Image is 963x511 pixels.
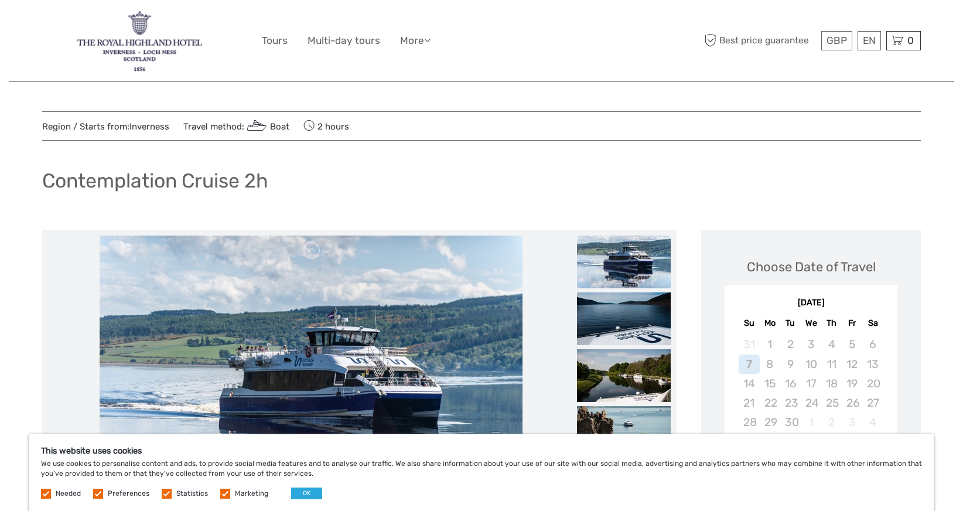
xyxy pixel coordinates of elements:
div: Not available Thursday, September 25th, 2025 [821,393,842,413]
div: Not available Monday, September 29th, 2025 [760,413,780,432]
div: Not available Saturday, September 20th, 2025 [862,374,883,393]
div: Not available Thursday, October 2nd, 2025 [821,413,842,432]
div: Not available Tuesday, September 16th, 2025 [780,374,801,393]
div: Not available Tuesday, September 30th, 2025 [780,413,801,432]
div: Tu [780,315,801,331]
div: Mo [760,315,780,331]
div: Not available Wednesday, September 3rd, 2025 [801,335,821,354]
div: Not available Friday, September 19th, 2025 [842,374,862,393]
div: Not available Sunday, October 5th, 2025 [739,432,759,451]
span: Best price guarantee [701,31,818,50]
div: Not available Friday, October 10th, 2025 [842,432,862,451]
div: Choose Date of Travel [747,258,876,276]
div: Not available Tuesday, September 9th, 2025 [780,355,801,374]
div: Not available Sunday, September 28th, 2025 [739,413,759,432]
h1: Contemplation Cruise 2h [42,169,268,193]
div: Not available Saturday, September 27th, 2025 [862,393,883,413]
div: Not available Sunday, September 14th, 2025 [739,374,759,393]
div: Fr [842,315,862,331]
label: Preferences [108,489,149,499]
div: Not available Tuesday, September 2nd, 2025 [780,335,801,354]
div: Not available Friday, September 5th, 2025 [842,335,862,354]
div: Not available Monday, September 8th, 2025 [760,355,780,374]
div: Not available Wednesday, September 10th, 2025 [801,355,821,374]
a: Tours [262,32,288,49]
label: Statistics [176,489,208,499]
div: Not available Friday, September 12th, 2025 [842,355,862,374]
label: Needed [56,489,81,499]
span: GBP [827,35,847,46]
div: Not available Saturday, October 4th, 2025 [862,413,883,432]
div: Not available Thursday, September 4th, 2025 [821,335,842,354]
div: Not available Tuesday, September 23rd, 2025 [780,393,801,413]
a: Multi-day tours [308,32,380,49]
div: Not available Monday, October 6th, 2025 [760,432,780,451]
h5: This website uses cookies [41,446,922,456]
label: Marketing [235,489,268,499]
div: Not available Sunday, August 31st, 2025 [739,335,759,354]
img: 969-e8673f68-c1db-4b2b-ae71-abcd84226628_logo_big.jpg [77,9,202,73]
div: Not available Saturday, September 13th, 2025 [862,355,883,374]
div: Not available Wednesday, October 1st, 2025 [801,413,821,432]
span: Travel method: [183,118,289,134]
div: Not available Tuesday, October 7th, 2025 [780,432,801,451]
div: Su [739,315,759,331]
div: Not available Thursday, September 11th, 2025 [821,355,842,374]
div: Not available Sunday, September 21st, 2025 [739,393,759,413]
img: 38c02c369c884d1bab6906284e5c43b9_slider_thumbnail.jpg [577,406,671,459]
div: We use cookies to personalise content and ads, to provide social media features and to analyse ou... [29,434,934,511]
div: Not available Saturday, September 6th, 2025 [862,335,883,354]
span: 2 hours [303,118,349,134]
img: 89056d6f651a486188c3745a3a172aaa_slider_thumbnail.jpg [577,236,671,288]
div: Sa [862,315,883,331]
div: Not available Wednesday, September 17th, 2025 [801,374,821,393]
img: ec3919fef76542b4a7fa9998722f886e_slider_thumbnail.jpg [577,349,671,402]
div: Not available Thursday, September 18th, 2025 [821,374,842,393]
div: Not available Monday, September 15th, 2025 [760,374,780,393]
div: Not available Monday, September 1st, 2025 [760,335,780,354]
div: Not available Saturday, October 11th, 2025 [862,432,883,451]
a: Boat [244,121,289,132]
div: We [801,315,821,331]
img: 83a6e763181f4eccadd17c44647e3324_slider_thumbnail.jpg [577,292,671,345]
div: Not available Wednesday, September 24th, 2025 [801,393,821,413]
div: [DATE] [725,297,897,309]
div: Not available Sunday, September 7th, 2025 [739,355,759,374]
div: EN [858,31,881,50]
div: Not available Friday, October 3rd, 2025 [842,413,862,432]
div: Not available Wednesday, October 8th, 2025 [801,432,821,451]
div: Not available Friday, September 26th, 2025 [842,393,862,413]
a: Inverness [129,121,169,132]
div: Not available Monday, September 22nd, 2025 [760,393,780,413]
span: Region / Starts from: [42,121,169,133]
div: Not available Thursday, October 9th, 2025 [821,432,842,451]
span: 0 [906,35,916,46]
div: month 2025-09 [728,335,893,451]
div: Th [821,315,842,331]
a: More [400,32,431,49]
button: OK [291,488,322,499]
